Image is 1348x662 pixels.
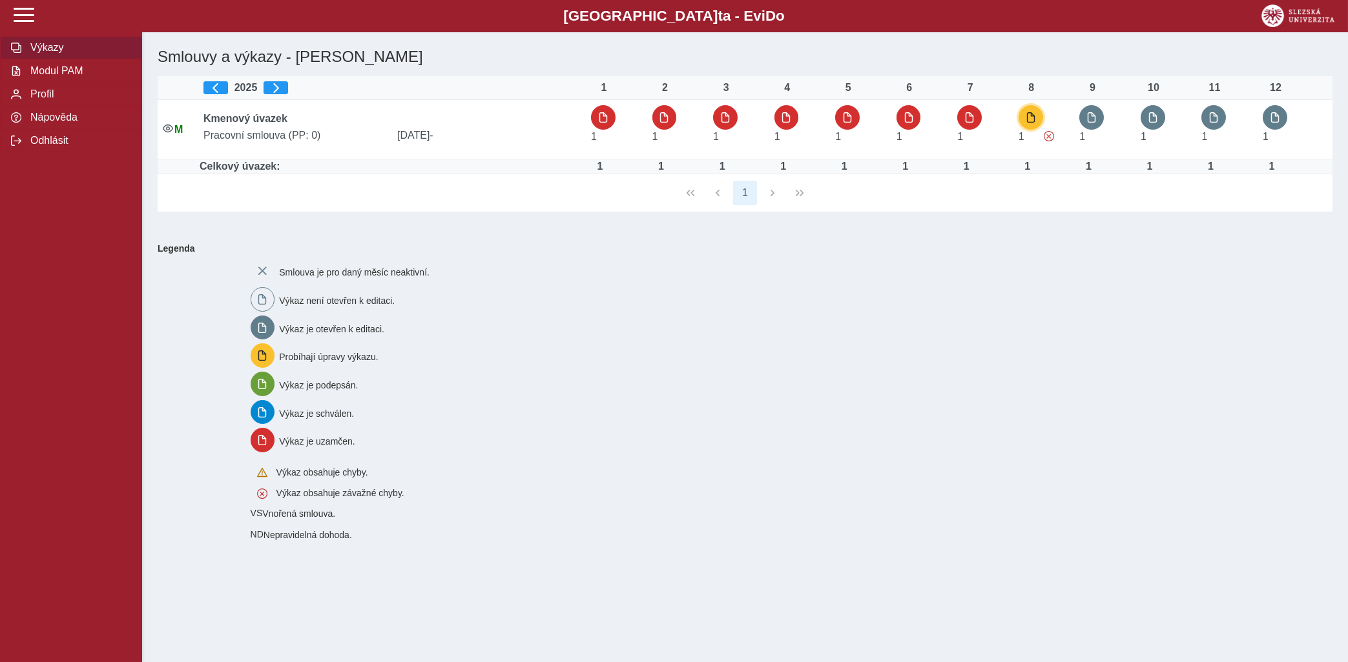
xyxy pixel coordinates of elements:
span: Úvazek : 8 h / den. 40 h / týden. [652,131,658,142]
div: 2025 [203,81,581,94]
div: 12 [1263,82,1289,94]
h1: Smlouvy a výkazy - [PERSON_NAME] [152,43,1140,71]
b: Legenda [152,238,1327,259]
span: Výkaz je podepsán. [279,380,358,390]
span: D [765,8,776,24]
div: Úvazek : 8 h / den. 40 h / týden. [1015,161,1041,172]
span: t [718,8,722,24]
span: Nepravidelná dohoda. [264,530,352,540]
img: logo_web_su.png [1261,5,1334,27]
span: Úvazek : 8 h / den. 40 h / týden. [1019,131,1024,142]
button: 1 [733,181,758,205]
div: 8 [1019,82,1044,94]
div: Úvazek : 8 h / den. 40 h / týden. [1259,161,1285,172]
span: Výkaz obsahuje závažné chyby. [1044,131,1054,141]
span: Výkaz je uzamčen. [279,436,355,446]
span: Úvazek : 8 h / den. 40 h / týden. [835,131,841,142]
div: Úvazek : 8 h / den. 40 h / týden. [893,161,918,172]
div: Úvazek : 8 h / den. 40 h / týden. [587,161,613,172]
div: Úvazek : 8 h / den. 40 h / týden. [953,161,979,172]
span: Pracovní smlouva (PP: 0) [198,130,392,141]
span: Úvazek : 8 h / den. 40 h / týden. [591,131,597,142]
span: Úvazek : 8 h / den. 40 h / týden. [1201,131,1207,142]
div: Úvazek : 8 h / den. 40 h / týden. [1198,161,1223,172]
span: Úvazek : 8 h / den. 40 h / týden. [1141,131,1146,142]
span: Probíhají úpravy výkazu. [279,352,378,362]
span: Výkaz obsahuje závažné chyby. [276,488,404,498]
span: o [776,8,785,24]
span: Vnořená smlouva. [262,508,335,519]
span: Smlouva je pro daný měsíc neaktivní. [279,267,430,277]
span: Výkaz není otevřen k editaci. [279,296,395,306]
div: 7 [957,82,983,94]
span: Modul PAM [26,65,131,77]
span: [DATE] [392,130,586,141]
span: Výkaz obsahuje chyby. [276,467,368,477]
span: Úvazek : 8 h / den. 40 h / týden. [1263,131,1269,142]
span: Odhlásit [26,135,131,146]
div: 10 [1141,82,1167,94]
div: 3 [713,82,739,94]
span: Výkaz je otevřen k editaci. [279,323,384,334]
div: 2 [652,82,678,94]
div: Úvazek : 8 h / den. 40 h / týden. [709,161,735,172]
b: [GEOGRAPHIC_DATA] a - Evi [39,8,1309,25]
div: 9 [1079,82,1105,94]
div: 6 [897,82,922,94]
td: Celkový úvazek: [198,159,586,174]
span: Úvazek : 8 h / den. 40 h / týden. [957,131,963,142]
div: Úvazek : 8 h / den. 40 h / týden. [771,161,796,172]
span: Nápověda [26,112,131,123]
span: Profil [26,88,131,100]
span: - [430,130,433,141]
div: 5 [835,82,861,94]
span: Úvazek : 8 h / den. 40 h / týden. [713,131,719,142]
div: Úvazek : 8 h / den. 40 h / týden. [1075,161,1101,172]
span: Úvazek : 8 h / den. 40 h / týden. [774,131,780,142]
span: Smlouva vnořená do kmene [251,529,264,539]
span: Smlouva vnořená do kmene [251,508,263,518]
div: Úvazek : 8 h / den. 40 h / týden. [831,161,857,172]
div: Úvazek : 8 h / den. 40 h / týden. [648,161,674,172]
div: 11 [1201,82,1227,94]
div: 4 [774,82,800,94]
div: 1 [591,82,617,94]
i: Smlouva je aktivní [163,123,173,134]
span: Úvazek : 8 h / den. 40 h / týden. [1079,131,1085,142]
div: Úvazek : 8 h / den. 40 h / týden. [1137,161,1163,172]
span: Výkazy [26,42,131,54]
span: Výkaz je schválen. [279,408,354,418]
b: Kmenový úvazek [203,113,287,124]
span: Úvazek : 8 h / den. 40 h / týden. [897,131,902,142]
span: Údaje souhlasí s údaji v Magionu [174,124,183,135]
